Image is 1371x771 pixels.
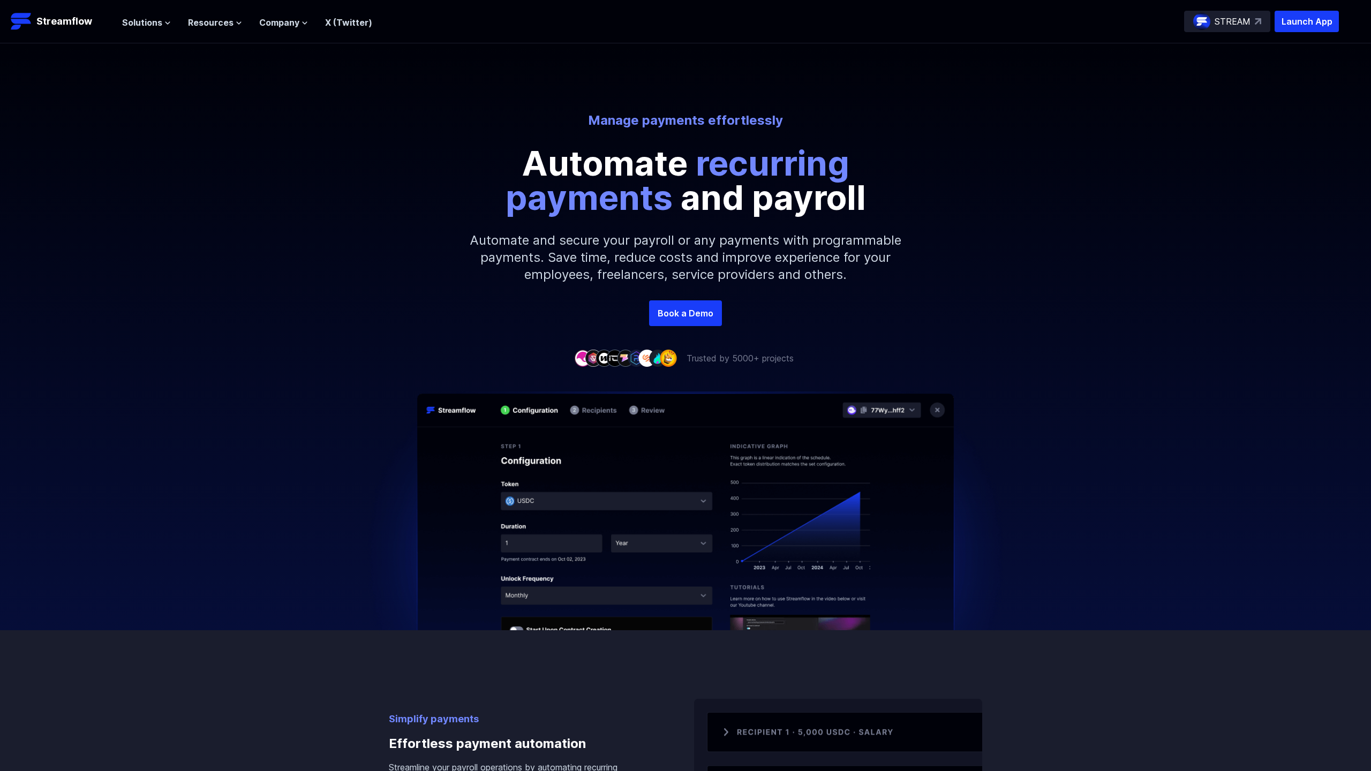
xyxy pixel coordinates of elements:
a: X (Twitter) [325,17,372,28]
img: Hero Image [357,391,1014,657]
span: Resources [188,16,233,29]
img: company-7 [638,350,656,366]
img: company-2 [585,350,602,366]
button: Company [259,16,308,29]
button: Launch App [1275,11,1339,32]
img: company-3 [596,350,613,366]
p: Manage payments effortlessly [389,112,982,129]
p: Simplify payments [389,712,660,727]
img: streamflow-logo-circle.png [1193,13,1210,30]
p: Trusted by 5000+ projects [687,352,794,365]
img: company-6 [628,350,645,366]
span: recurring payments [506,142,849,218]
button: Resources [188,16,242,29]
img: top-right-arrow.svg [1255,18,1261,25]
img: company-1 [574,350,591,366]
h3: Effortless payment automation [389,727,660,761]
img: company-5 [617,350,634,366]
p: STREAM [1215,15,1251,28]
button: Solutions [122,16,171,29]
span: Company [259,16,299,29]
span: Solutions [122,16,162,29]
p: Automate and secure your payroll or any payments with programmable payments. Save time, reduce co... [455,215,916,300]
img: Streamflow Logo [11,11,32,32]
p: Automate and payroll [445,146,926,215]
img: company-8 [649,350,666,366]
img: company-9 [660,350,677,366]
p: Streamflow [36,14,92,29]
a: Streamflow [11,11,111,32]
a: STREAM [1184,11,1270,32]
img: company-4 [606,350,623,366]
a: Book a Demo [649,300,722,326]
